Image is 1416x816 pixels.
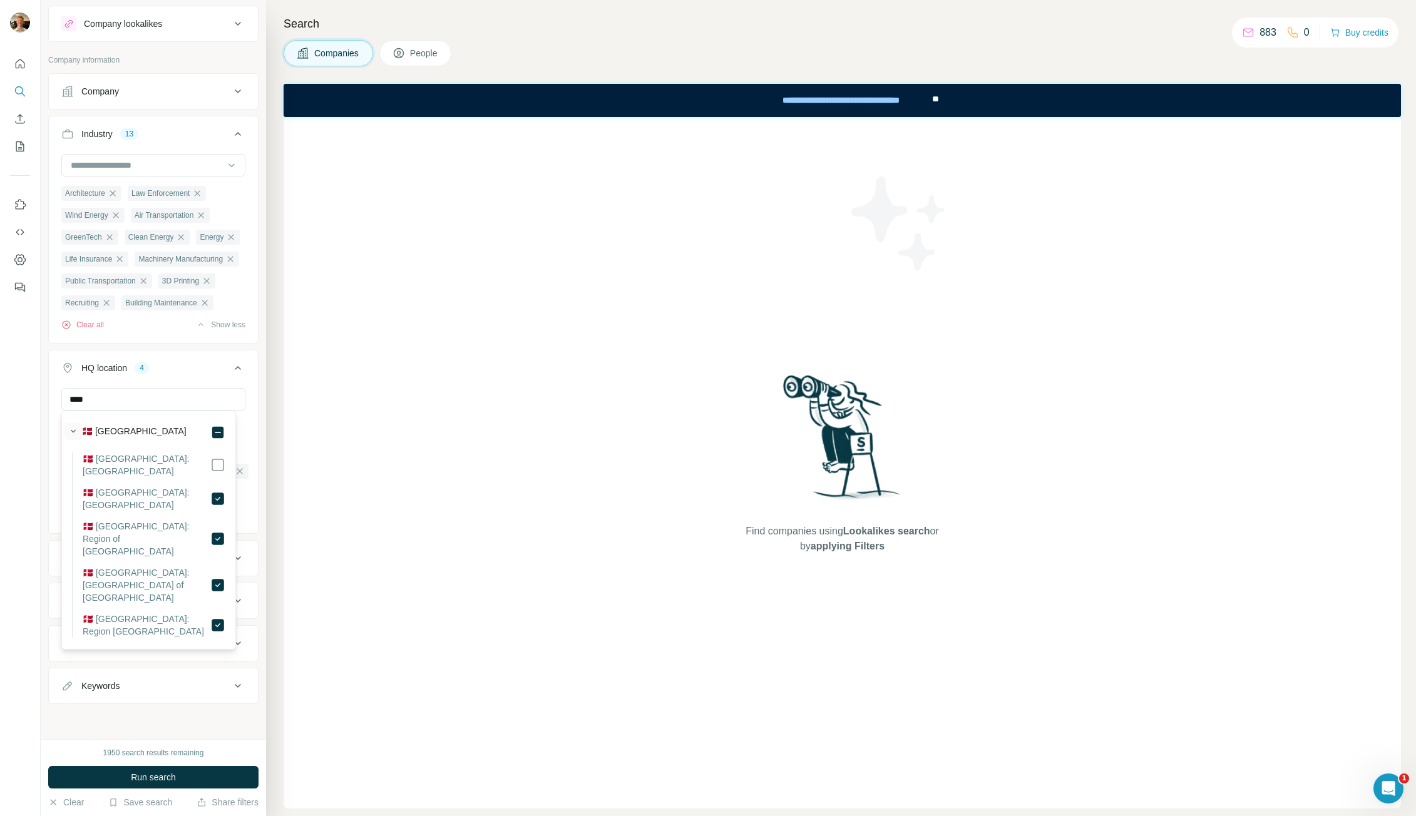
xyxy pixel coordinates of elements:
[10,108,30,130] button: Enrich CSV
[135,210,194,221] span: Air Transportation
[162,275,199,287] span: 3D Printing
[81,362,127,374] div: HQ location
[1330,24,1388,41] button: Buy credits
[65,253,112,265] span: Life Insurance
[200,232,223,243] span: Energy
[742,524,942,554] span: Find companies using or by
[81,128,113,140] div: Industry
[65,232,102,243] span: GreenTech
[10,13,30,33] img: Avatar
[49,76,258,106] button: Company
[49,9,258,39] button: Company lookalikes
[843,167,955,280] img: Surfe Illustration - Stars
[410,47,439,59] span: People
[197,796,259,808] button: Share filters
[48,54,259,66] p: Company information
[10,276,30,298] button: Feedback
[65,275,136,287] span: Public Transportation
[131,188,190,199] span: Law Enforcement
[82,425,187,440] label: 🇩🇰 [GEOGRAPHIC_DATA]
[49,671,258,701] button: Keywords
[1399,773,1409,783] span: 1
[10,135,30,158] button: My lists
[49,628,258,658] button: Technologies
[61,319,104,330] button: Clear all
[103,747,204,758] div: 1950 search results remaining
[83,566,210,604] label: 🇩🇰 [GEOGRAPHIC_DATA]: [GEOGRAPHIC_DATA] of [GEOGRAPHIC_DATA]
[65,188,105,199] span: Architecture
[108,796,172,808] button: Save search
[128,232,174,243] span: Clean Energy
[10,53,30,75] button: Quick start
[83,486,210,511] label: 🇩🇰 [GEOGRAPHIC_DATA]: [GEOGRAPHIC_DATA]
[1260,25,1276,40] p: 883
[81,680,120,692] div: Keywords
[811,541,885,551] span: applying Filters
[48,796,84,808] button: Clear
[1304,25,1310,40] p: 0
[131,771,176,783] span: Run search
[843,526,930,536] span: Lookalikes search
[49,353,258,388] button: HQ location4
[10,248,30,271] button: Dashboard
[10,80,30,103] button: Search
[120,128,138,140] div: 13
[65,210,108,221] span: Wind Energy
[314,47,360,59] span: Companies
[83,520,210,558] label: 🇩🇰 [GEOGRAPHIC_DATA]: Region of [GEOGRAPHIC_DATA]
[49,119,258,154] button: Industry13
[125,297,197,309] span: Building Maintenance
[777,372,908,511] img: Surfe Illustration - Woman searching with binoculars
[135,362,149,374] div: 4
[196,319,245,330] button: Show less
[84,18,162,30] div: Company lookalikes
[83,452,210,477] label: 🇩🇰 [GEOGRAPHIC_DATA]: [GEOGRAPHIC_DATA]
[284,84,1401,117] iframe: Banner
[81,85,119,98] div: Company
[284,15,1401,33] h4: Search
[138,253,223,265] span: Machinery Manufacturing
[1373,773,1403,803] iframe: Intercom live chat
[65,297,99,309] span: Recruiting
[83,613,210,638] label: 🇩🇰 [GEOGRAPHIC_DATA]: Region [GEOGRAPHIC_DATA]
[49,543,258,573] button: Annual revenue ($)
[49,586,258,616] button: Employees (size)2
[10,221,30,243] button: Use Surfe API
[10,193,30,216] button: Use Surfe on LinkedIn
[48,766,259,788] button: Run search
